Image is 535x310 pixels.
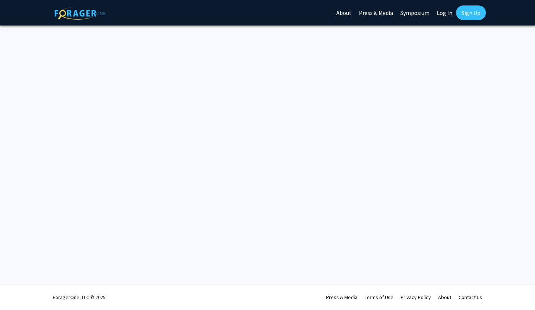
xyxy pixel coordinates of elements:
a: Terms of Use [365,294,393,301]
div: ForagerOne, LLC © 2025 [53,285,106,310]
img: ForagerOne Logo [55,7,106,20]
a: Contact Us [459,294,482,301]
a: Sign Up [456,5,486,20]
a: Press & Media [326,294,357,301]
a: About [438,294,451,301]
a: Privacy Policy [401,294,431,301]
